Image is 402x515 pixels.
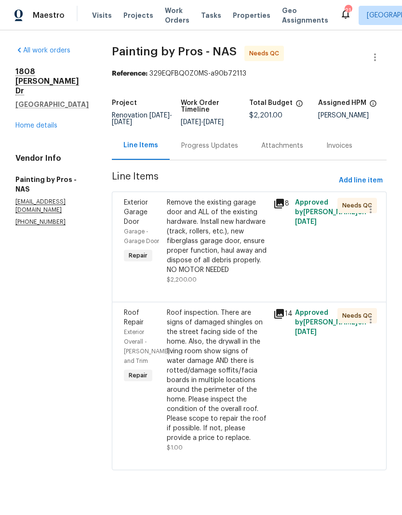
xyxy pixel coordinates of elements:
span: Exterior Garage Door [124,199,148,225]
span: Work Orders [165,6,189,25]
span: Repair [125,371,151,380]
div: Attachments [261,141,303,151]
div: Progress Updates [181,141,238,151]
h5: Total Budget [249,100,293,106]
span: Renovation [112,112,172,126]
span: [DATE] [203,119,224,126]
h4: Vendor Info [15,154,89,163]
span: Needs QC [342,311,376,321]
h5: Painting by Pros - NAS [15,175,89,194]
h5: Work Order Timeline [181,100,250,113]
div: Invoices [326,141,352,151]
span: Exterior Overall - [PERSON_NAME] and Trim [124,329,170,364]
span: Approved by [PERSON_NAME] on [295,199,366,225]
a: All work orders [15,47,70,54]
span: Repair [125,251,151,260]
span: The total cost of line items that have been proposed by Opendoor. This sum includes line items th... [295,100,303,112]
h5: Project [112,100,137,106]
span: Add line item [339,175,383,187]
div: Remove the existing garage door and ALL of the existing hardware. Install new hardware (track, ro... [167,198,268,275]
span: Projects [123,11,153,20]
b: Reference: [112,70,147,77]
span: [DATE] [295,219,317,225]
span: - [181,119,224,126]
span: Approved by [PERSON_NAME] on [295,309,366,335]
div: [PERSON_NAME] [318,112,387,119]
span: Properties [233,11,270,20]
span: [DATE] [149,112,170,119]
div: Line Items [123,141,158,150]
span: Roof Repair [124,309,144,326]
span: - [112,112,172,126]
span: Geo Assignments [282,6,328,25]
span: The hpm assigned to this work order. [369,100,377,112]
div: 329EQFBQ0Z0MS-a90b72113 [112,69,387,78]
button: Add line item [335,172,387,190]
span: Visits [92,11,112,20]
div: 14 [273,308,289,320]
div: Roof inspection. There are signs of damaged shingles on the street facing side of the home. Also,... [167,308,268,443]
h5: Assigned HPM [318,100,366,106]
a: Home details [15,122,57,129]
span: Tasks [201,12,221,19]
span: [DATE] [181,119,201,126]
div: 8 [273,198,289,209]
span: $2,200.00 [167,277,197,283]
span: Garage - Garage Door [124,229,159,244]
span: Needs QC [249,49,283,58]
span: [DATE] [295,329,317,335]
span: Needs QC [342,201,376,210]
span: [DATE] [112,119,132,126]
div: 21 [345,6,351,15]
span: Painting by Pros - NAS [112,46,237,57]
span: $2,201.00 [249,112,282,119]
span: Line Items [112,172,335,190]
span: $1.00 [167,445,183,451]
span: Maestro [33,11,65,20]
